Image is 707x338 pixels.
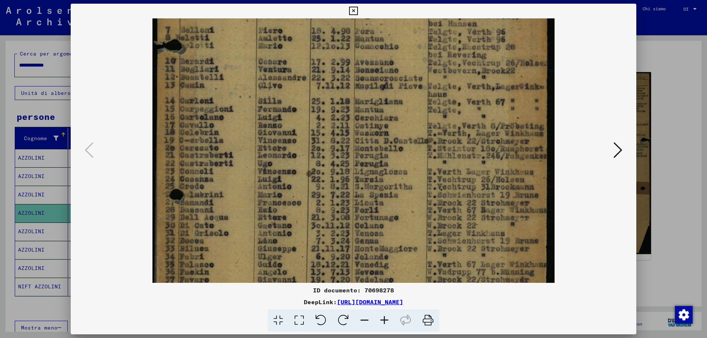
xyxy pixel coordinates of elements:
a: [URL][DOMAIN_NAME] [337,298,403,306]
font: DeepLink: [304,298,337,306]
font: ID documento: 70698278 [313,287,394,294]
img: Modifica consenso [675,306,693,324]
